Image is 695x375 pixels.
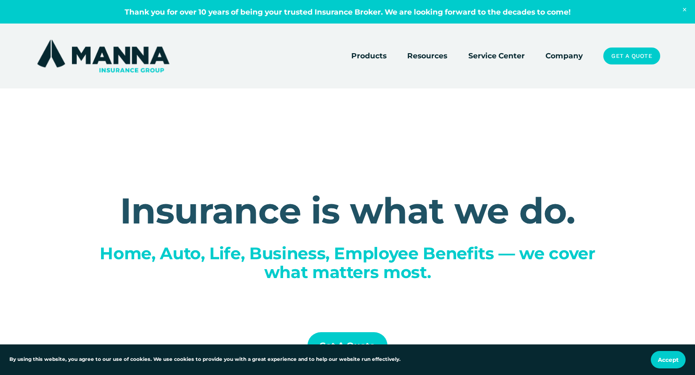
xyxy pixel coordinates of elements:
[308,332,388,359] a: Get a Quote
[468,49,525,63] a: Service Center
[9,356,401,364] p: By using this website, you agree to our use of cookies. We use cookies to provide you with a grea...
[100,243,600,282] span: Home, Auto, Life, Business, Employee Benefits — we cover what matters most.
[651,351,686,368] button: Accept
[407,49,447,63] a: folder dropdown
[351,50,387,62] span: Products
[407,50,447,62] span: Resources
[545,49,583,63] a: Company
[35,38,172,74] img: Manna Insurance Group
[658,356,679,363] span: Accept
[351,49,387,63] a: folder dropdown
[603,48,660,64] a: Get a Quote
[120,189,576,232] strong: Insurance is what we do.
